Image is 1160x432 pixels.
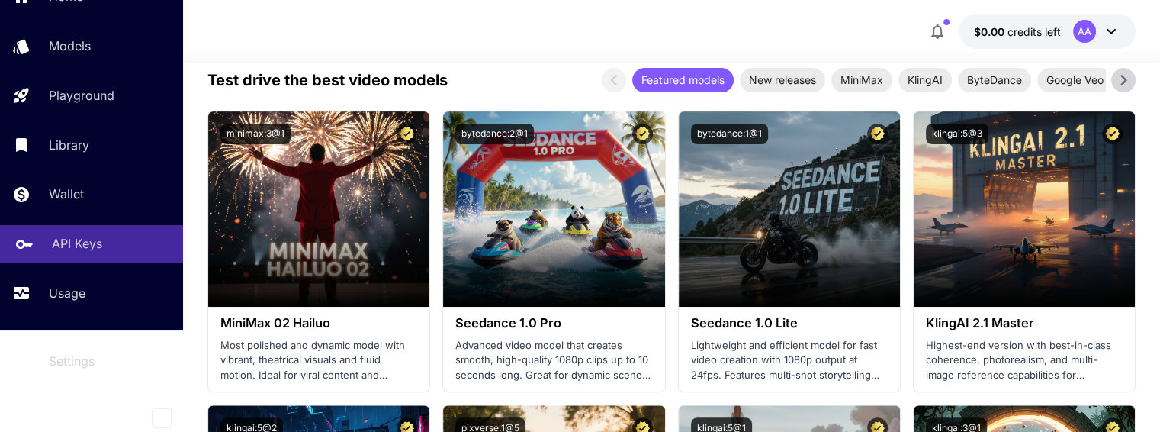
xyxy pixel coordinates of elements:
img: alt [679,111,900,307]
button: bytedance:2@1 [455,124,534,144]
span: MiniMax [831,72,892,88]
button: minimax:3@1 [220,124,291,144]
p: Wallet [49,185,84,203]
p: Test drive the best video models [207,69,448,92]
p: Models [49,37,91,55]
p: Library [49,136,89,154]
button: Certified Model – Vetted for best performance and includes a commercial license. [1102,124,1123,144]
div: $0.00 [974,24,1061,40]
p: Most polished and dynamic model with vibrant, theatrical visuals and fluid motion. Ideal for vira... [220,338,417,383]
h3: Seedance 1.0 Lite [691,316,888,330]
span: $0.00 [974,25,1007,38]
div: MiniMax [831,68,892,92]
div: Featured models [632,68,734,92]
button: bytedance:1@1 [691,124,768,144]
p: Advanced video model that creates smooth, high-quality 1080p clips up to 10 seconds long. Great f... [455,338,652,383]
p: Lightweight and efficient model for fast video creation with 1080p output at 24fps. Features mult... [691,338,888,383]
span: New releases [740,72,825,88]
button: $0.00AA [959,14,1136,49]
p: Settings [49,352,95,370]
span: Google Veo [1037,72,1113,88]
h3: MiniMax 02 Hailuo [220,316,417,330]
h3: Seedance 1.0 Pro [455,316,652,330]
span: credits left [1007,25,1061,38]
div: Collapse sidebar [163,405,183,432]
span: ByteDance [958,72,1031,88]
p: Usage [49,284,85,302]
button: Certified Model – Vetted for best performance and includes a commercial license. [632,124,653,144]
span: Featured models [632,72,734,88]
p: Playground [49,86,114,105]
div: New releases [740,68,825,92]
span: KlingAI [898,72,952,88]
div: AA [1073,20,1096,43]
div: KlingAI [898,68,952,92]
button: Certified Model – Vetted for best performance and includes a commercial license. [867,124,888,144]
p: API Keys [52,234,102,253]
button: Certified Model – Vetted for best performance and includes a commercial license. [397,124,417,144]
img: alt [914,111,1135,307]
img: alt [443,111,664,307]
img: alt [208,111,429,307]
p: Highest-end version with best-in-class coherence, photorealism, and multi-image reference capabil... [926,338,1123,383]
button: klingai:5@3 [926,124,988,144]
h3: KlingAI 2.1 Master [926,316,1123,330]
button: Collapse sidebar [152,408,172,428]
div: ByteDance [958,68,1031,92]
div: Google Veo [1037,68,1113,92]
